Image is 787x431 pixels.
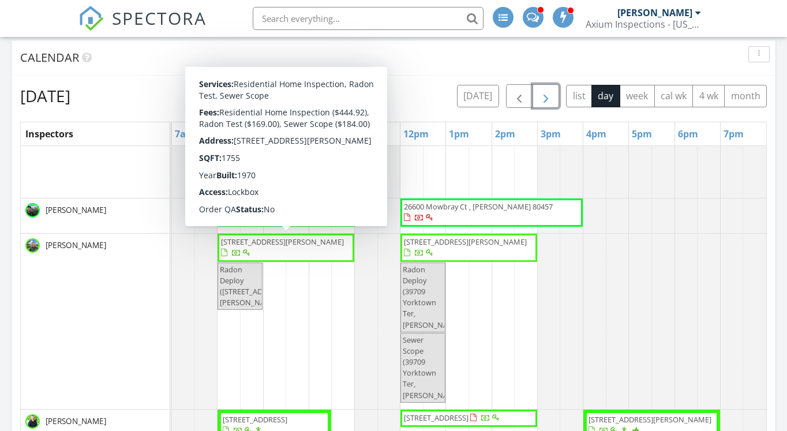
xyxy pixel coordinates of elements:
span: Radon Deploy (39709 Yorktown Ter, [PERSON_NAME]) [403,264,463,330]
span: [STREET_ADDRESS] [404,413,469,423]
span: [STREET_ADDRESS] [223,414,287,425]
a: 1pm [446,125,472,143]
a: 12pm [400,125,432,143]
button: week [620,85,655,107]
span: SPECTORA [112,6,207,30]
button: list [566,85,592,107]
div: [PERSON_NAME] [617,7,692,18]
span: [PERSON_NAME] [43,239,108,251]
a: 7am [172,125,198,143]
span: 26600 Mowbray Ct , [PERSON_NAME] 80457 [404,201,553,212]
div: Axium Inspections - Colorado [586,18,701,30]
input: Search everything... [253,7,484,30]
span: [STREET_ADDRESS][PERSON_NAME] [404,237,527,247]
button: month [724,85,767,107]
button: [DATE] [457,85,499,107]
a: SPECTORA [78,16,207,40]
a: 6pm [675,125,701,143]
a: 10am [309,125,340,143]
span: Inspectors [25,128,73,140]
span: Radon Deploy ([STREET_ADDRESS][PERSON_NAME]) [220,264,287,308]
span: [STREET_ADDRESS][PERSON_NAME] [221,201,344,212]
button: day [591,85,620,107]
span: Calendar [20,50,79,65]
span: [PERSON_NAME] [43,204,108,216]
img: kyle_sokol_2.jpeg [25,414,40,429]
span: Sewer Scope (39709 Yorktown Ter, [PERSON_NAME]) [403,335,463,400]
button: cal wk [654,85,694,107]
img: The Best Home Inspection Software - Spectora [78,6,104,31]
a: 4pm [583,125,609,143]
a: 9am [264,125,290,143]
span: [PERSON_NAME] [43,415,108,427]
img: f91fe79c38ea4c38ba060aa57fd412f7.jpeg [25,238,40,253]
span: [STREET_ADDRESS][PERSON_NAME] [589,414,711,425]
button: Previous day [506,84,533,108]
a: 11am [355,125,386,143]
h2: [DATE] [20,84,70,107]
button: 4 wk [692,85,725,107]
button: Next day [533,84,560,108]
a: 8am [218,125,243,143]
a: 5pm [629,125,655,143]
a: 2pm [492,125,518,143]
img: microsoftteamsimage_14.png [25,203,40,218]
span: [STREET_ADDRESS][PERSON_NAME] [221,237,344,247]
a: 7pm [721,125,747,143]
a: 3pm [538,125,564,143]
